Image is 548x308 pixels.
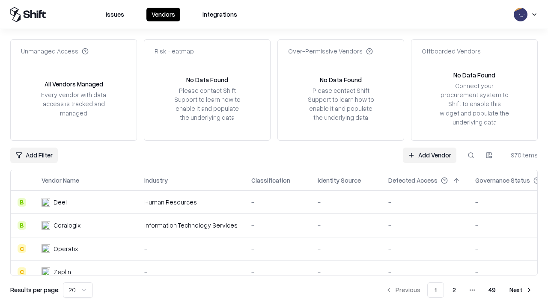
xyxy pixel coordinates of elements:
div: Zeplin [54,267,71,276]
div: Connect your procurement system to Shift to enable this widget and populate the underlying data [439,81,510,127]
div: - [251,267,304,276]
div: Classification [251,176,290,185]
button: 2 [446,282,463,298]
div: B [18,221,26,230]
div: Over-Permissive Vendors [288,47,373,56]
div: - [144,267,238,276]
div: - [388,267,462,276]
p: Results per page: [10,285,60,294]
div: - [251,221,304,230]
div: Coralogix [54,221,80,230]
a: Add Vendor [403,148,456,163]
img: Deel [42,198,50,207]
div: Please contact Shift Support to learn how to enable it and populate the underlying data [305,86,376,122]
div: 970 items [503,151,538,160]
div: - [318,267,375,276]
button: Vendors [146,8,180,21]
div: - [318,244,375,253]
div: Human Resources [144,198,238,207]
button: Issues [101,8,129,21]
button: Add Filter [10,148,58,163]
div: Industry [144,176,168,185]
img: Operatix [42,244,50,253]
div: No Data Found [320,75,362,84]
div: - [388,198,462,207]
div: - [144,244,238,253]
img: Zeplin [42,267,50,276]
div: Identity Source [318,176,361,185]
button: 1 [427,282,444,298]
button: Integrations [197,8,242,21]
div: Detected Access [388,176,438,185]
div: No Data Found [453,71,495,80]
div: Information Technology Services [144,221,238,230]
nav: pagination [380,282,538,298]
div: - [318,221,375,230]
div: Offboarded Vendors [422,47,481,56]
div: Vendor Name [42,176,79,185]
button: 49 [482,282,503,298]
div: All Vendors Managed [45,80,103,89]
div: Every vendor with data access is tracked and managed [38,90,109,117]
img: Coralogix [42,221,50,230]
div: - [388,221,462,230]
div: B [18,198,26,207]
div: C [18,267,26,276]
div: - [318,198,375,207]
div: - [388,244,462,253]
div: Unmanaged Access [21,47,89,56]
div: - [251,198,304,207]
div: Governance Status [475,176,530,185]
div: Deel [54,198,67,207]
div: Please contact Shift Support to learn how to enable it and populate the underlying data [172,86,243,122]
div: Operatix [54,244,78,253]
div: - [251,244,304,253]
div: C [18,244,26,253]
div: Risk Heatmap [155,47,194,56]
button: Next [504,282,538,298]
div: No Data Found [186,75,228,84]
